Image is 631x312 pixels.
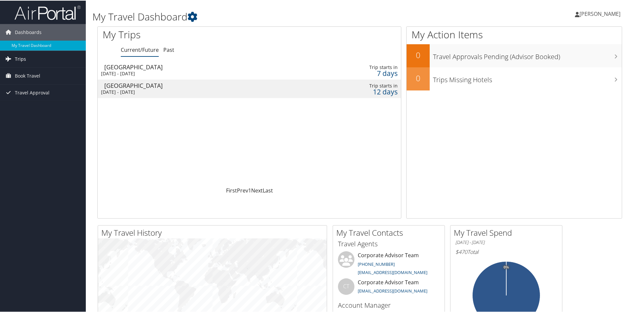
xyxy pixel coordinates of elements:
h3: Account Manager [338,300,440,309]
li: Corporate Advisor Team [335,278,443,299]
div: [GEOGRAPHIC_DATA] [104,82,294,88]
h3: Travel Approvals Pending (Advisor Booked) [433,48,622,61]
a: First [226,186,237,193]
a: 0Travel Approvals Pending (Advisor Booked) [407,44,622,67]
span: Book Travel [15,67,40,84]
h1: My Trips [103,27,270,41]
a: [PHONE_NUMBER] [358,260,395,266]
div: Trip starts in [331,64,398,70]
h2: 0 [407,49,430,60]
span: Dashboards [15,23,42,40]
h3: Trips Missing Hotels [433,71,622,84]
a: [PERSON_NAME] [575,3,627,23]
span: $470 [455,248,467,255]
a: [EMAIL_ADDRESS][DOMAIN_NAME] [358,287,427,293]
h2: My Travel Contacts [336,226,445,238]
div: 7 days [331,70,398,76]
h3: Travel Agents [338,239,440,248]
span: [PERSON_NAME] [580,10,620,17]
div: Trip starts in [331,82,398,88]
div: 12 days [331,88,398,94]
a: 1 [248,186,251,193]
a: Last [263,186,273,193]
h6: Total [455,248,557,255]
span: Trips [15,50,26,67]
span: Travel Approval [15,84,50,100]
li: Corporate Advisor Team [335,251,443,278]
img: airportal-logo.png [15,4,81,20]
h2: 0 [407,72,430,83]
h1: My Travel Dashboard [92,9,449,23]
a: Prev [237,186,248,193]
a: 0Trips Missing Hotels [407,67,622,90]
h2: My Travel History [101,226,327,238]
div: [DATE] - [DATE] [101,70,290,76]
h2: My Travel Spend [454,226,562,238]
div: [GEOGRAPHIC_DATA] [104,63,294,69]
a: Past [163,46,174,53]
h1: My Action Items [407,27,622,41]
a: Next [251,186,263,193]
div: [DATE] - [DATE] [101,88,290,94]
h6: [DATE] - [DATE] [455,239,557,245]
a: [EMAIL_ADDRESS][DOMAIN_NAME] [358,269,427,275]
a: Current/Future [121,46,159,53]
div: CT [338,278,354,294]
tspan: 0% [504,265,509,269]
